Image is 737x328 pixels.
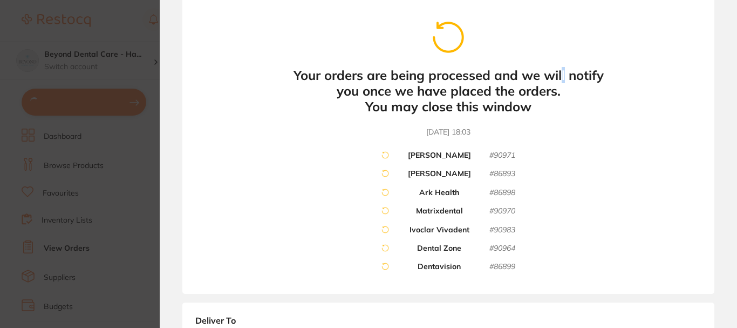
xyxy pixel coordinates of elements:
[381,170,389,177] img: cart-spinner.png
[410,225,469,235] b: Ivoclar Vivadent
[381,263,389,270] img: cart-spinner.png
[417,244,461,253] b: Dental Zone
[489,151,515,160] small: # 90971
[418,262,461,272] b: Dentavision
[381,226,389,233] img: cart-spinner.png
[416,206,463,216] b: Matrixdental
[426,127,470,138] time: [DATE] 18:03
[489,206,515,216] small: # 90970
[381,207,389,215] img: cart-spinner.png
[489,244,515,253] small: # 90964
[489,262,515,272] small: # 86899
[381,151,389,159] img: cart-spinner.png
[381,189,389,196] img: cart-spinner.png
[419,188,459,198] b: Ark Health
[381,244,389,252] img: cart-spinner.png
[408,151,471,160] b: [PERSON_NAME]
[286,68,610,114] b: Your orders are being processed and we will notify you once we have placed the orders. You may cl...
[489,225,515,235] small: # 90983
[431,20,466,55] img: cart-spinner.png
[408,169,471,179] b: [PERSON_NAME]
[489,188,515,198] small: # 86898
[489,169,515,179] small: # 86893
